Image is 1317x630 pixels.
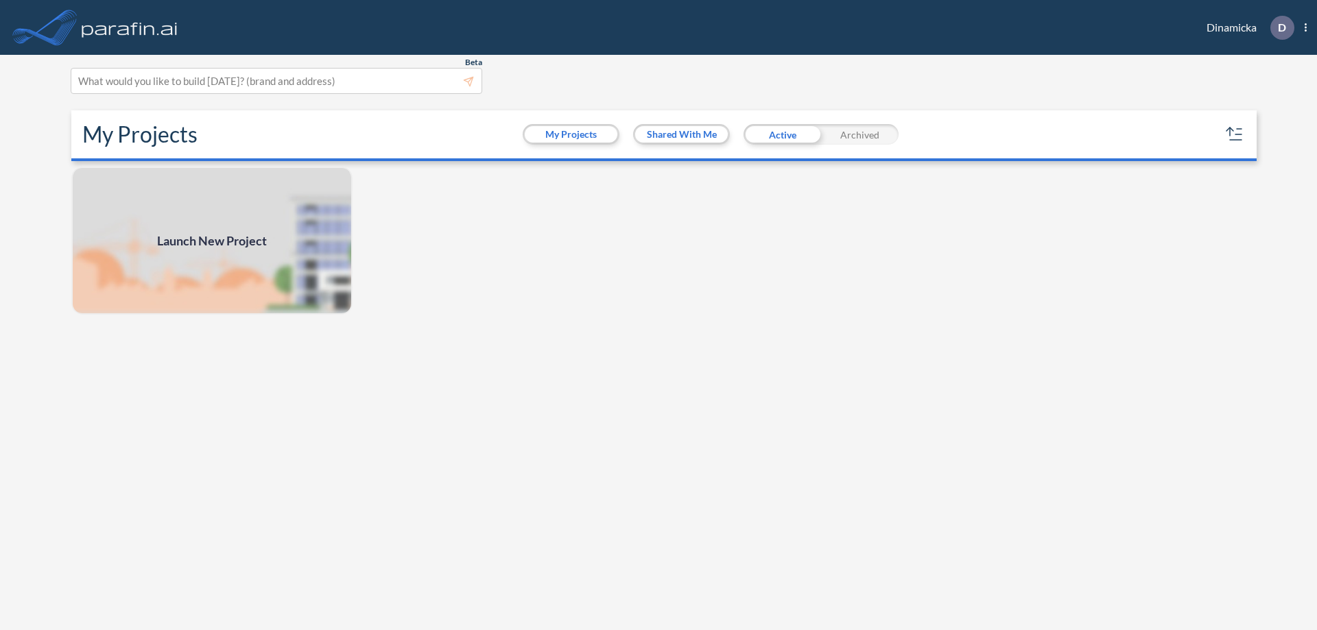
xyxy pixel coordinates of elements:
[1224,123,1246,145] button: sort
[465,57,482,68] span: Beta
[82,121,198,147] h2: My Projects
[744,124,821,145] div: Active
[821,124,899,145] div: Archived
[1278,21,1286,34] p: D
[157,232,267,250] span: Launch New Project
[1186,16,1307,40] div: Dinamicka
[71,167,353,315] a: Launch New Project
[525,126,617,143] button: My Projects
[71,167,353,315] img: add
[79,14,180,41] img: logo
[635,126,728,143] button: Shared With Me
